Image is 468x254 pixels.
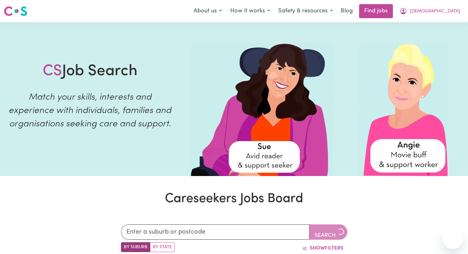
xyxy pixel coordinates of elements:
[189,4,226,18] button: About us
[121,224,309,240] input: Enter a suburb or postcode
[226,4,274,18] button: How it works
[310,246,325,251] span: Show
[4,4,27,18] a: Careseekers logo
[43,64,62,79] span: CS
[8,91,172,131] p: Match your skills, interests and experience with individuals, families and organisations seeking ...
[337,4,357,18] a: Blog
[359,4,393,18] a: Find jobs
[274,4,337,18] button: Safety & resources
[43,62,138,81] h1: Job Search
[410,8,460,15] span: [DEMOGRAPHIC_DATA]
[150,242,175,252] label: Search by state
[395,4,464,18] button: My Account
[443,229,463,249] iframe: Button to launch messaging window
[4,5,27,17] img: Careseekers logo
[121,242,150,252] label: Search by suburb/post code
